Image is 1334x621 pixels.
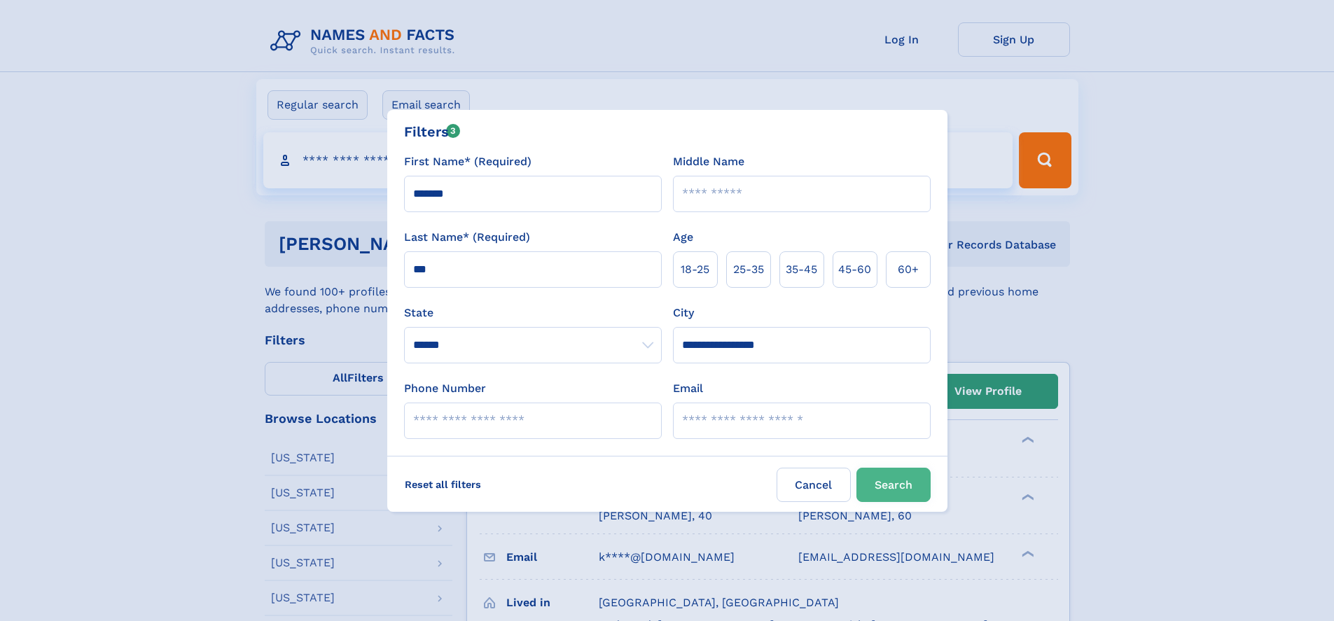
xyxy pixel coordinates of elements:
[404,229,530,246] label: Last Name* (Required)
[681,261,709,278] span: 18‑25
[673,153,744,170] label: Middle Name
[673,380,703,397] label: Email
[673,305,694,321] label: City
[404,380,486,397] label: Phone Number
[777,468,851,502] label: Cancel
[404,153,531,170] label: First Name* (Required)
[733,261,764,278] span: 25‑35
[404,305,662,321] label: State
[898,261,919,278] span: 60+
[856,468,931,502] button: Search
[673,229,693,246] label: Age
[786,261,817,278] span: 35‑45
[396,468,490,501] label: Reset all filters
[838,261,871,278] span: 45‑60
[404,121,461,142] div: Filters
